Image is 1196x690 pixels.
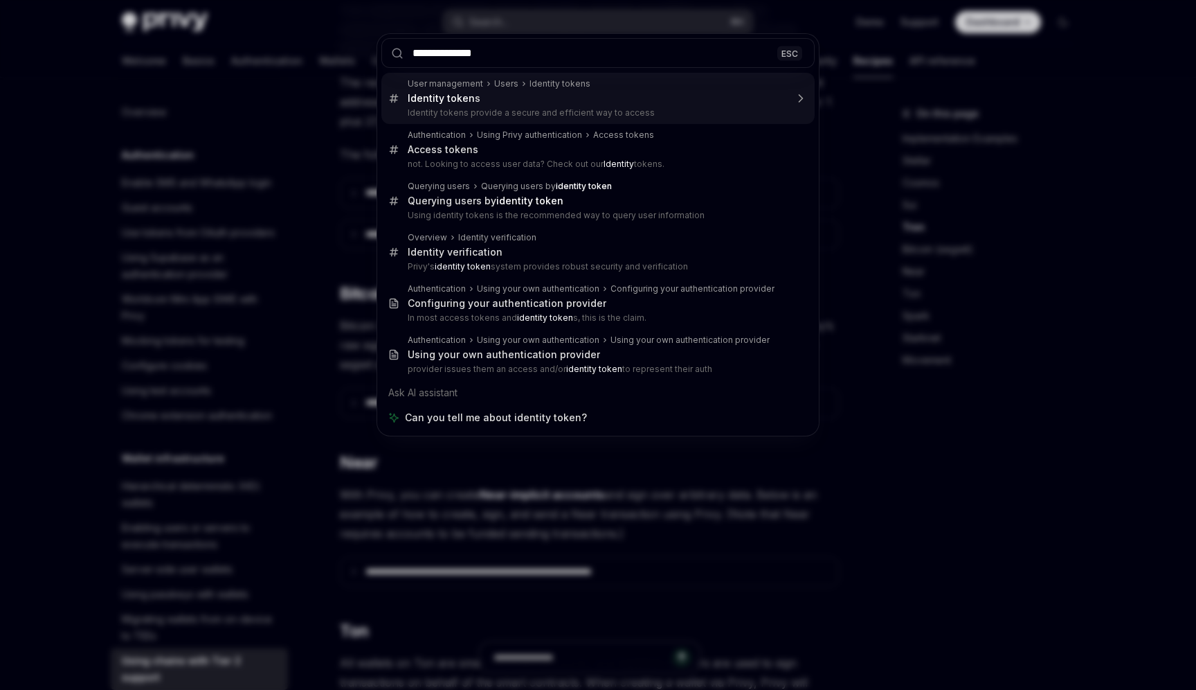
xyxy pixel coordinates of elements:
[529,78,590,89] div: Identity tokens
[408,107,786,118] p: Identity tokens provide a secure and efficient way to access
[408,92,480,105] div: s
[408,261,786,272] p: Privy's system provides robust security and verification
[496,195,563,206] b: identity token
[556,181,612,191] b: identity token
[408,297,606,310] div: Configuring your authentication provider
[408,143,478,156] div: Access tokens
[408,195,563,207] div: Querying users by
[408,246,502,258] div: Identity verification
[405,411,587,425] span: Can you tell me about identity token?
[408,159,786,170] p: not. Looking to access user data? Check out our tokens.
[408,92,475,104] b: Identity token
[408,348,600,361] div: Using your own authentication provider
[458,232,536,243] div: Identity verification
[477,283,599,294] div: Using your own authentication
[517,312,573,323] b: identity token
[610,283,774,294] div: Configuring your authentication provider
[408,78,483,89] div: User management
[408,364,786,375] p: provider issues them an access and/or to represent their auth
[777,46,802,60] div: ESC
[408,181,470,192] div: Querying users
[435,261,491,272] b: identity token
[477,130,582,141] div: Using Privy authentication
[477,335,599,346] div: Using your own authentication
[408,283,466,294] div: Authentication
[408,312,786,324] p: In most access tokens and s, this is the claim.
[408,335,466,346] div: Authentication
[566,364,622,374] b: identity token
[408,210,786,221] p: Using identity tokens is the recommended way to query user information
[408,130,466,141] div: Authentication
[604,159,634,169] b: Identity
[408,232,447,243] div: Overview
[593,130,654,141] div: Access tokens
[481,181,612,192] div: Querying users by
[381,380,815,405] div: Ask AI assistant
[494,78,518,89] div: Users
[610,335,770,346] div: Using your own authentication provider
